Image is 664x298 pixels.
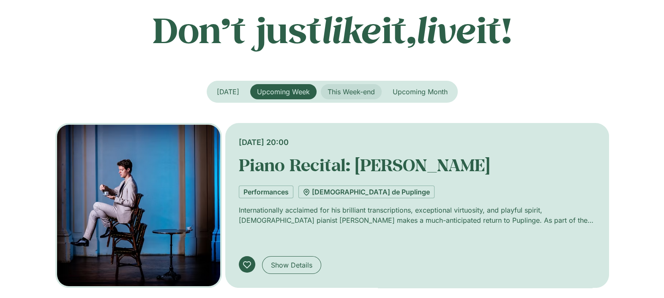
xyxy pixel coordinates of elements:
[55,8,609,51] p: Don’t just it, it!
[257,87,310,96] span: Upcoming Week
[217,87,239,96] span: [DATE]
[271,260,312,270] span: Show Details
[322,6,382,53] em: like
[393,87,448,96] span: Upcoming Month
[262,256,321,274] a: Show Details
[239,154,490,176] a: Piano Recital: [PERSON_NAME]
[328,87,375,96] span: This Week-end
[239,186,293,198] a: Performances
[298,186,434,198] a: [DEMOGRAPHIC_DATA] de Puplinge
[239,205,596,225] p: Internationally acclaimed for his brilliant transcriptions, exceptional virtuosity, and playful s...
[239,137,596,148] div: [DATE] 20:00
[416,6,476,53] em: live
